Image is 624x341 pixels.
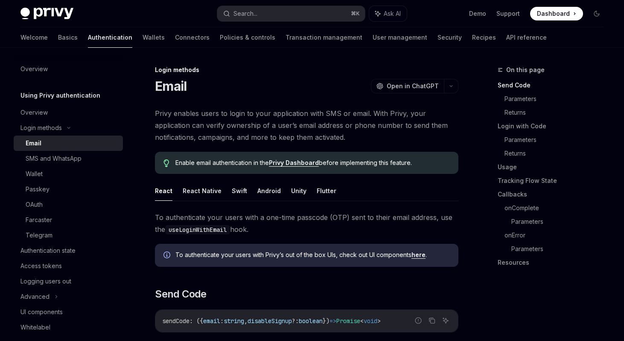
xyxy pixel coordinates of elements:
div: Access tokens [20,261,62,271]
a: Connectors [175,27,210,48]
a: SMS and WhatsApp [14,151,123,166]
span: Enable email authentication in the before implementing this feature. [175,159,450,167]
a: Demo [469,9,486,18]
span: Privy enables users to login to your application with SMS or email. With Privy, your application ... [155,107,458,143]
code: useLoginWithEmail [165,225,230,234]
a: Wallet [14,166,123,182]
a: Farcaster [14,212,123,228]
span: To authenticate your users with a one-time passcode (OTP) sent to their email address, use the hook. [155,211,458,235]
a: Transaction management [286,27,362,48]
a: Resources [498,256,610,269]
a: Parameters [511,215,610,228]
div: UI components [20,307,63,317]
a: Overview [14,105,123,120]
button: Ask AI [369,6,407,21]
div: Overview [20,107,48,118]
span: Ask AI [384,9,401,18]
button: Toggle dark mode [590,7,604,20]
span: : ({ [190,317,203,325]
a: Whitelabel [14,320,123,335]
button: Unity [291,181,306,201]
a: Policies & controls [220,27,275,48]
a: Returns [504,106,610,119]
a: Logging users out [14,274,123,289]
span: disableSignup [248,317,292,325]
a: here [411,251,426,259]
a: Support [496,9,520,18]
a: Dashboard [530,7,583,20]
a: User management [373,27,427,48]
svg: Tip [163,159,169,167]
button: Search...⌘K [217,6,365,21]
button: React Native [183,181,222,201]
div: Farcaster [26,215,52,225]
div: Login methods [155,66,458,74]
a: Overview [14,61,123,77]
span: Open in ChatGPT [387,82,439,90]
button: Swift [232,181,247,201]
h5: Using Privy authentication [20,90,100,101]
span: string [224,317,244,325]
div: Telegram [26,230,52,240]
a: OAuth [14,197,123,212]
span: , [244,317,248,325]
button: Flutter [317,181,336,201]
a: Authentication [88,27,132,48]
span: }) [323,317,329,325]
a: Parameters [504,92,610,106]
h1: Email [155,78,187,94]
button: Report incorrect code [413,315,424,326]
div: Logging users out [20,276,71,286]
button: React [155,181,172,201]
span: ?: [292,317,299,325]
a: Tracking Flow State [498,174,610,188]
a: Access tokens [14,258,123,274]
div: Whitelabel [20,322,50,332]
div: Overview [20,64,48,74]
span: To authenticate your users with Privy’s out of the box UIs, check out UI components . [175,251,450,259]
a: Telegram [14,228,123,243]
button: Android [257,181,281,201]
a: Email [14,136,123,151]
span: On this page [506,65,545,75]
div: SMS and WhatsApp [26,153,82,164]
span: > [377,317,381,325]
a: Callbacks [498,188,610,201]
div: Search... [233,9,257,19]
span: < [360,317,364,325]
a: API reference [506,27,547,48]
span: sendCode [162,317,190,325]
span: boolean [299,317,323,325]
a: Wallets [143,27,165,48]
a: Parameters [511,242,610,256]
div: Login methods [20,123,62,133]
div: OAuth [26,199,43,210]
div: Passkey [26,184,50,194]
a: Recipes [472,27,496,48]
span: ⌘ K [351,10,360,17]
div: Advanced [20,292,50,302]
a: Welcome [20,27,48,48]
a: Basics [58,27,78,48]
div: Email [26,138,41,148]
span: Send Code [155,287,207,301]
a: onComplete [504,201,610,215]
a: UI components [14,304,123,320]
div: Authentication state [20,246,76,256]
span: email [203,317,220,325]
span: : [220,317,224,325]
button: Open in ChatGPT [371,79,444,93]
a: Login with Code [498,119,610,133]
a: Parameters [504,133,610,147]
a: Send Code [498,78,610,92]
a: Passkey [14,182,123,197]
span: void [364,317,377,325]
img: dark logo [20,8,73,20]
div: Wallet [26,169,43,179]
a: Returns [504,147,610,160]
span: Dashboard [537,9,570,18]
button: Copy the contents from the code block [426,315,437,326]
button: Ask AI [440,315,451,326]
span: => [329,317,336,325]
a: Privy Dashboard [269,159,319,167]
